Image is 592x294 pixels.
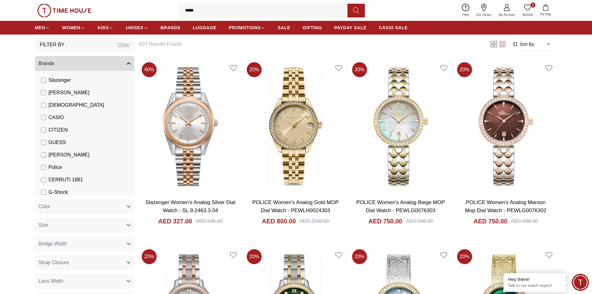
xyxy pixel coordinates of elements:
[193,25,217,31] span: LUGGAGE
[508,283,561,288] p: Talk to our watch expert!
[37,4,91,17] img: ...
[303,22,322,33] a: GIFTING
[406,217,433,225] div: AED 938.00
[40,41,65,49] h3: Filter By
[229,25,261,31] span: PROMOTIONS
[457,62,472,77] span: 20 %
[161,25,181,31] span: BRANDS
[508,276,561,282] div: Hey there!
[252,199,339,213] a: POLICE Women's Analog Gold MOP Dial Watch - PEWLH0024303
[35,218,134,233] button: Size
[457,249,472,264] span: 20 %
[460,12,471,17] span: Help
[142,249,157,264] span: 20 %
[35,274,134,289] button: Lens Width
[356,199,445,213] a: POLICE Women's Analog Biege MOP Dial Watch - PEWLG0076303
[537,3,555,18] button: My Bag
[39,278,63,285] span: Lens Width
[142,62,157,77] span: 40 %
[530,2,535,7] span: 0
[48,151,89,159] span: [PERSON_NAME]
[139,60,241,194] img: Slazenger Women's Analog Silver Dial Watch - SL.9.2463.3.04
[41,115,46,120] input: CASIO
[474,12,494,17] span: Our Stores
[334,25,366,31] span: PAYDAY SALE
[48,189,68,196] span: G-Shock
[35,199,134,214] button: Color
[48,176,83,184] span: CERRUTI 1881
[35,25,45,31] span: MEN
[48,101,104,109] span: [DEMOGRAPHIC_DATA]
[244,60,346,194] img: POLICE Women's Analog Gold MOP Dial Watch - PEWLH0024303
[41,177,46,182] input: CERRUTI 1881
[473,2,495,18] a: Our Stores
[39,222,48,229] span: Size
[158,217,192,226] h4: AED 327.00
[334,22,366,33] a: PAYDAY SALE
[41,103,46,108] input: [DEMOGRAPHIC_DATA]
[39,259,69,266] span: Strap Closure
[98,25,109,31] span: KIDS
[145,199,235,213] a: Slazenger Women's Analog Silver Dial Watch - SL.9.2463.3.04
[474,217,507,226] h4: AED 750.00
[48,164,62,171] span: Police
[379,25,408,31] span: CASIO SALE
[126,22,148,33] a: UNISEX
[41,128,46,133] input: CITIZEN
[48,77,71,84] span: Slazenger
[518,41,535,47] span: Sort By:
[48,89,89,96] span: [PERSON_NAME]
[278,22,290,33] a: SALE
[41,140,46,145] input: GUESS
[465,199,546,213] a: POLICE Women's Analog Maroon Mop Dial Watch - PEWLG0076302
[48,126,68,134] span: CITIZEN
[39,203,50,210] span: Color
[511,217,538,225] div: AED 938.00
[262,217,296,226] h4: AED 800.00
[379,22,408,33] a: CASIO SALE
[35,22,50,33] a: MEN
[247,249,262,264] span: 20 %
[538,12,553,16] span: My Bag
[572,274,589,291] div: Chat Widget
[39,60,54,67] span: Brands
[35,56,134,71] button: Brands
[278,25,290,31] span: SALE
[229,22,265,33] a: PROMOTIONS
[117,41,129,49] div: Clear
[303,25,322,31] span: GIFTING
[352,249,367,264] span: 20 %
[196,217,223,225] div: AED 545.00
[41,165,46,170] input: Police
[126,25,143,31] span: UNISEX
[193,22,217,33] a: LUGGAGE
[520,12,535,17] span: Wishlist
[459,2,473,18] a: Help
[48,139,66,146] span: GUESS
[98,22,113,33] a: KIDS
[41,190,46,195] input: G-Shock
[39,240,67,248] span: Bridge Width
[512,41,535,47] button: Sort By:
[35,255,134,270] button: Strap Closure
[41,152,46,157] input: [PERSON_NAME]
[41,90,46,95] input: [PERSON_NAME]
[496,12,517,17] span: My Account
[41,78,46,83] input: Slazenger
[247,62,262,77] span: 20 %
[139,40,482,48] h6: 623 Results Found
[455,60,557,194] img: POLICE Women's Analog Maroon Mop Dial Watch - PEWLG0076302
[62,22,85,33] a: WOMEN
[48,114,64,121] span: CASIO
[35,236,134,251] button: Bridge Width
[352,62,367,77] span: 20 %
[369,217,402,226] h4: AED 750.00
[350,60,452,194] img: POLICE Women's Analog Biege MOP Dial Watch - PEWLG0076303
[519,2,537,18] a: 0Wishlist
[62,25,80,31] span: WOMEN
[161,22,181,33] a: BRANDS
